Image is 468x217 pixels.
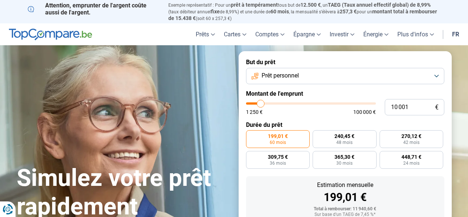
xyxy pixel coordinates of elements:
[448,23,464,45] a: fr
[403,161,420,165] span: 24 mois
[28,2,159,16] p: Attention, emprunter de l'argent coûte aussi de l'argent.
[268,154,288,160] span: 309,75 €
[246,59,444,66] label: But du prêt
[252,207,438,212] div: Total à rembourser: 11 940,60 €
[246,121,444,128] label: Durée du prêt
[325,23,359,45] a: Investir
[168,9,437,21] span: montant total à rembourser de 15.438 €
[340,9,357,14] span: 257,3 €
[393,23,438,45] a: Plus d'infos
[328,2,431,8] span: TAEG (Taux annuel effectif global) de 8,99%
[211,9,220,14] span: fixe
[401,154,421,160] span: 448,71 €
[9,29,92,40] img: TopCompare
[403,140,420,145] span: 42 mois
[246,109,263,115] span: 1 250 €
[359,23,393,45] a: Énergie
[262,72,299,80] span: Prêt personnel
[435,104,438,111] span: €
[219,23,251,45] a: Cartes
[270,9,289,14] span: 60 mois
[353,109,376,115] span: 100 000 €
[289,23,325,45] a: Épargne
[251,23,289,45] a: Comptes
[270,161,286,165] span: 36 mois
[270,140,286,145] span: 60 mois
[252,192,438,203] div: 199,01 €
[191,23,219,45] a: Prêts
[168,2,441,22] p: Exemple représentatif : Pour un tous but de , un (taux débiteur annuel de 8,99%) et une durée de ...
[252,182,438,188] div: Estimation mensuelle
[336,140,353,145] span: 48 mois
[246,68,444,84] button: Prêt personnel
[334,154,354,160] span: 365,30 €
[246,90,444,97] label: Montant de l'emprunt
[300,2,321,8] span: 12.500 €
[231,2,278,8] span: prêt à tempérament
[268,134,288,139] span: 199,01 €
[401,134,421,139] span: 270,12 €
[336,161,353,165] span: 30 mois
[334,134,354,139] span: 240,45 €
